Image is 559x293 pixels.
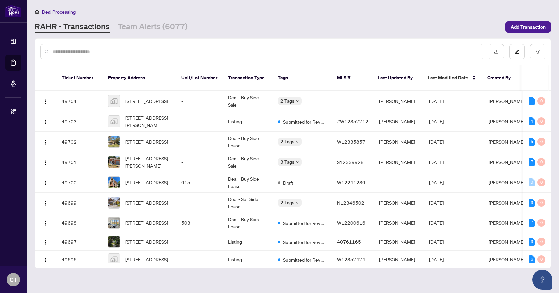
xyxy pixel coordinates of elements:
span: [DATE] [429,139,444,145]
td: Deal - Sell Side Lease [223,193,273,213]
span: down [296,140,299,143]
img: thumbnail-img [108,197,120,208]
img: Logo [43,140,48,145]
span: W12357474 [337,256,365,262]
a: RAHR - Transactions [35,21,110,33]
button: edit [509,44,525,59]
img: Logo [43,257,48,263]
img: thumbnail-img [108,116,120,127]
td: 49699 [56,193,103,213]
div: 0 [537,117,545,125]
span: filter [535,49,540,54]
td: Listing [223,251,273,268]
div: 0 [537,238,545,246]
button: Logo [40,236,51,247]
button: Add Transaction [505,21,551,33]
td: - [176,111,223,132]
img: thumbnail-img [108,156,120,168]
span: Submitted for Review [283,256,326,263]
div: 3 [529,199,535,207]
img: thumbnail-img [108,95,120,107]
img: thumbnail-img [108,177,120,188]
button: Logo [40,254,51,265]
td: [PERSON_NAME] [374,251,424,268]
img: Logo [43,180,48,186]
div: 0 [537,219,545,227]
img: Logo [43,119,48,125]
button: filter [530,44,545,59]
span: [STREET_ADDRESS] [125,138,168,145]
th: Created By [482,65,528,91]
span: W12335857 [337,139,365,145]
div: 4 [529,117,535,125]
span: Last Modified Date [428,74,468,81]
div: 0 [537,158,545,166]
button: Logo [40,157,51,167]
div: 7 [529,158,535,166]
span: [STREET_ADDRESS] [125,219,168,226]
span: N12346502 [337,200,364,206]
td: 49700 [56,172,103,193]
span: [DATE] [429,159,444,165]
td: [PERSON_NAME] [374,213,424,233]
td: 503 [176,213,223,233]
th: Property Address [103,65,176,91]
td: Listing [223,111,273,132]
span: 40761165 [337,239,361,245]
span: [PERSON_NAME] [489,118,525,124]
button: Open asap [532,270,552,290]
div: 0 [537,97,545,105]
span: [PERSON_NAME] [489,139,525,145]
span: [STREET_ADDRESS] [125,238,168,245]
span: [DATE] [429,256,444,262]
td: Listing [223,233,273,251]
img: Logo [43,99,48,104]
span: [PERSON_NAME] [489,179,525,185]
td: - [176,233,223,251]
td: Deal - Buy Side Lease [223,132,273,152]
span: Submitted for Review [283,118,326,125]
span: edit [515,49,519,54]
td: - [176,251,223,268]
span: [PERSON_NAME] [489,159,525,165]
span: Submitted for Review [283,220,326,227]
span: [STREET_ADDRESS] [125,199,168,206]
span: Add Transaction [511,22,546,32]
span: down [296,99,299,103]
th: Ticket Number [56,65,103,91]
div: 3 [529,238,535,246]
button: Logo [40,177,51,188]
td: - [176,132,223,152]
img: Logo [43,240,48,245]
th: Tags [273,65,332,91]
span: [DATE] [429,200,444,206]
span: Draft [283,179,293,186]
span: [STREET_ADDRESS] [125,179,168,186]
span: down [296,160,299,164]
div: 0 [529,178,535,186]
span: #W12357712 [337,118,368,124]
span: Deal Processing [42,9,76,15]
td: [PERSON_NAME] [374,132,424,152]
th: Last Modified Date [422,65,482,91]
td: 915 [176,172,223,193]
span: [PERSON_NAME] [489,200,525,206]
span: 2 Tags [280,199,294,206]
td: 49704 [56,91,103,111]
td: - [176,152,223,172]
td: 49696 [56,251,103,268]
td: [PERSON_NAME] [374,233,424,251]
span: [DATE] [429,179,444,185]
td: [PERSON_NAME] [374,152,424,172]
span: 2 Tags [280,138,294,145]
td: - [176,193,223,213]
a: Team Alerts (6077) [118,21,188,33]
span: down [296,201,299,204]
button: Logo [40,136,51,147]
td: 49697 [56,233,103,251]
img: thumbnail-img [108,254,120,265]
td: [PERSON_NAME] [374,111,424,132]
span: home [35,10,39,14]
td: 49703 [56,111,103,132]
img: Logo [43,221,48,226]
